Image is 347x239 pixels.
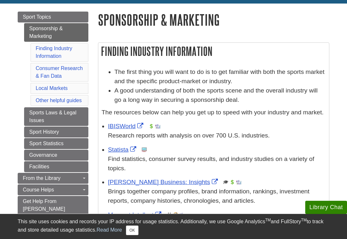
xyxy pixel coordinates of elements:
[96,227,122,233] a: Read More
[24,107,88,126] a: Sports Laws & Legal Issues
[142,147,147,152] img: Statistics
[108,211,163,218] a: Link opens in new window
[155,124,160,129] img: Industry Report
[108,179,219,185] a: Link opens in new window
[23,14,51,20] span: Sport Topics
[173,212,178,217] img: Company Information
[36,85,68,91] a: Local Markets
[23,199,65,212] span: Get Help From [PERSON_NAME]
[301,218,307,222] sup: TM
[18,12,88,22] a: Sport Topics
[24,23,88,42] a: Sponsorship & Marketing
[102,108,326,117] p: The resources below can help you get up to speed with your industry and market.
[24,127,88,137] a: Sport History
[265,218,271,222] sup: TM
[24,138,88,149] a: Sport Statistics
[18,173,88,184] a: From the Library
[36,46,72,59] a: Finding Industry Information
[126,226,138,235] button: Close
[114,86,326,105] li: A good understanding of both the sports scene and the overall industry will go a long way in secu...
[149,124,154,129] img: Financial Report
[108,131,326,140] p: Research reports with analysis on over 700 U.S. industries.
[305,201,347,214] button: Library Chat
[236,180,241,185] img: Industry Report
[98,43,329,60] h2: Finding Industry Information
[114,67,326,86] li: The first thing you will want to do is to get familiar with both the sports market and the specif...
[108,155,326,173] p: Find statistics, consumer survey results, and industry studies on a variety of topics.
[36,66,83,79] a: Consumer Research & Fan Data
[18,196,88,215] a: Get Help From [PERSON_NAME]
[108,146,138,153] a: Link opens in new window
[167,212,172,217] img: Demographics
[36,98,82,103] a: Other helpful guides
[18,12,88,215] div: Guide Page Menu
[23,187,54,192] span: Course Helps
[18,184,88,195] a: Course Helps
[98,12,329,28] h1: Sponsorship & Marketing
[24,161,88,172] a: Facilities
[230,180,235,185] img: Financial Report
[23,175,60,181] span: From the Library
[180,212,185,217] img: Industry Report
[223,180,228,185] img: Scholarly or Peer Reviewed
[108,187,326,206] p: Brings together company profiles, brand information, rankings, investment reports, company histor...
[24,150,88,161] a: Governance
[108,123,145,129] a: Link opens in new window
[18,218,329,235] div: This site uses cookies and records your IP address for usage statistics. Additionally, we use Goo...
